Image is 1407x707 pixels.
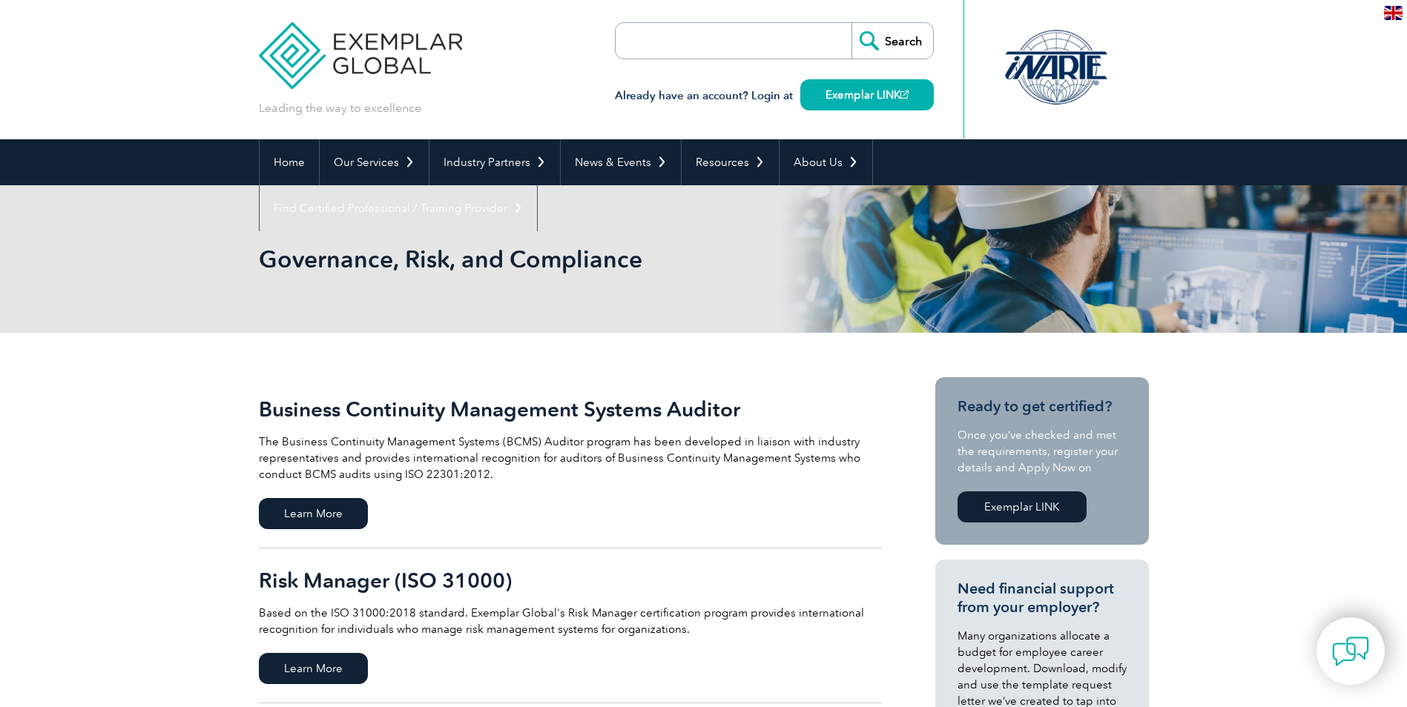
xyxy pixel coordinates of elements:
[259,245,828,273] h1: Governance, Risk, and Compliance
[259,434,882,482] p: The Business Continuity Management Systems (BCMS) Auditor program has been developed in liaison w...
[259,377,882,548] a: Business Continuity Management Systems Auditor The Business Continuity Management Systems (BCMS) ...
[259,100,421,116] p: Leading the way to excellence
[260,185,537,231] a: Find Certified Professional / Training Provider
[561,139,681,185] a: News & Events
[320,139,429,185] a: Our Services
[259,548,882,703] a: Risk Manager (ISO 31000) Based on the ISO 31000:2018 standard. Exemplar Global's Risk Manager cer...
[780,139,872,185] a: About Us
[958,427,1127,476] p: Once you’ve checked and met the requirements, register your details and Apply Now on
[900,90,909,99] img: open_square.png
[1332,633,1369,670] img: contact-chat.png
[851,23,933,59] input: Search
[429,139,560,185] a: Industry Partners
[958,397,1127,416] h3: Ready to get certified?
[259,568,882,592] h2: Risk Manager (ISO 31000)
[615,87,934,105] h3: Already have an account? Login at
[958,580,1127,617] h3: Need financial support from your employer?
[800,79,934,110] a: Exemplar LINK
[260,139,319,185] a: Home
[259,397,882,421] h2: Business Continuity Management Systems Auditor
[259,605,882,637] p: Based on the ISO 31000:2018 standard. Exemplar Global's Risk Manager certification program provid...
[1384,6,1403,20] img: en
[682,139,779,185] a: Resources
[259,653,368,684] span: Learn More
[958,491,1087,522] a: Exemplar LINK
[259,498,368,529] span: Learn More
